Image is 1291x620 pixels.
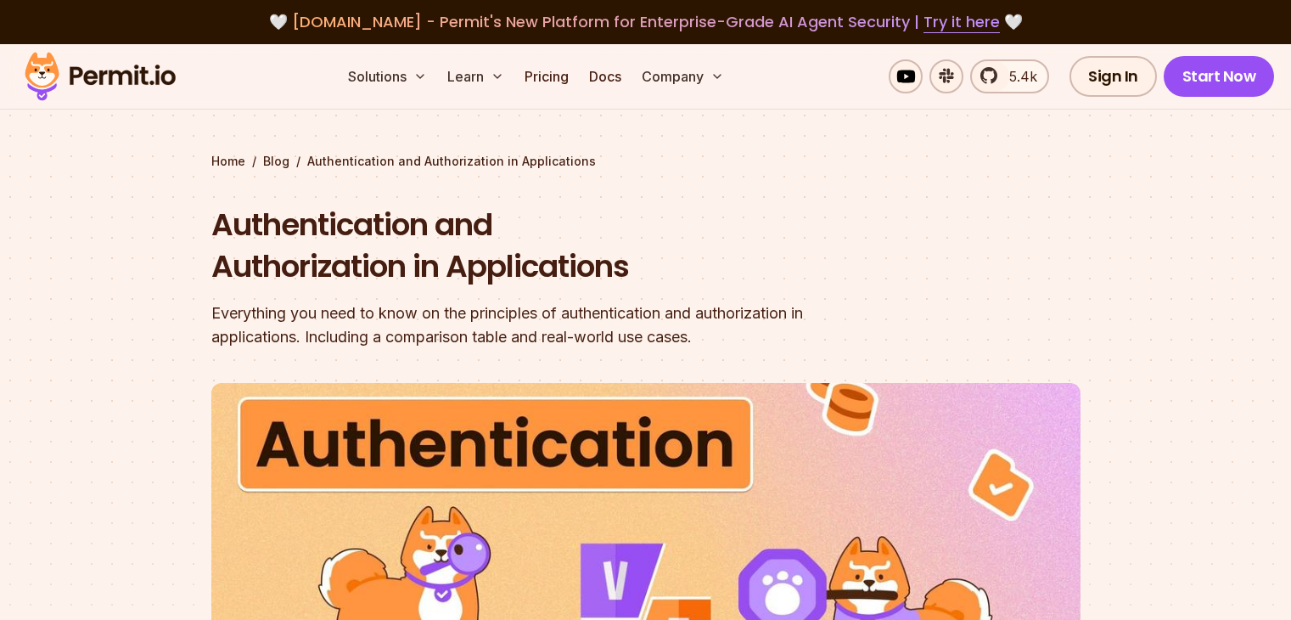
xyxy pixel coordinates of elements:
[211,153,1081,170] div: / /
[292,11,1000,32] span: [DOMAIN_NAME] - Permit's New Platform for Enterprise-Grade AI Agent Security |
[41,10,1250,34] div: 🤍 🤍
[970,59,1049,93] a: 5.4k
[211,204,863,288] h1: Authentication and Authorization in Applications
[635,59,731,93] button: Company
[17,48,183,105] img: Permit logo
[211,153,245,170] a: Home
[518,59,575,93] a: Pricing
[263,153,289,170] a: Blog
[1164,56,1275,97] a: Start Now
[211,302,863,349] div: Everything you need to know on the principles of authentication and authorization in applications...
[341,59,434,93] button: Solutions
[582,59,628,93] a: Docs
[999,66,1037,87] span: 5.4k
[1069,56,1157,97] a: Sign In
[441,59,511,93] button: Learn
[923,11,1000,33] a: Try it here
